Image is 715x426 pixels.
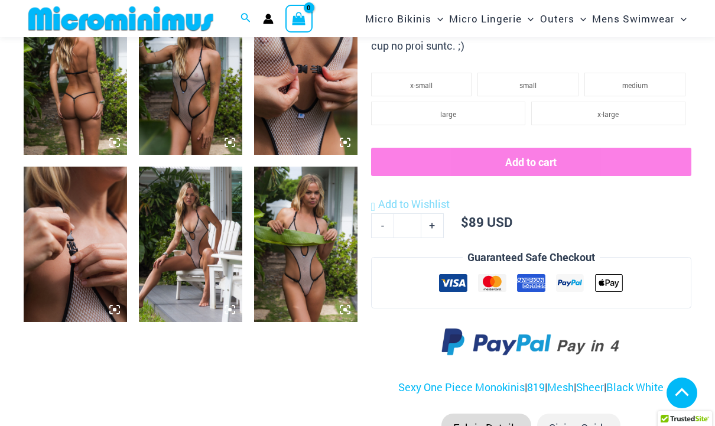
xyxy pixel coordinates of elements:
[371,213,394,238] a: -
[527,380,545,394] a: 819
[398,380,525,394] a: Sexy One Piece Monokinis
[394,213,421,238] input: Product quantity
[139,167,242,322] img: Trade Winds Ivory/Ink 819 One Piece
[463,249,600,266] legend: Guaranteed Safe Checkout
[461,213,512,230] bdi: 89 USD
[360,2,691,35] nav: Site Navigation
[477,73,578,96] li: small
[371,102,525,125] li: large
[254,167,357,322] img: Trade Winds Ivory/Ink 819 One Piece
[574,4,586,34] span: Menu Toggle
[371,196,450,213] a: Add to Wishlist
[531,102,685,125] li: x-large
[540,4,574,34] span: Outers
[440,109,456,119] span: large
[522,4,534,34] span: Menu Toggle
[446,4,537,34] a: Micro LingerieMenu ToggleMenu Toggle
[584,73,685,96] li: medium
[636,380,664,394] a: White
[285,5,313,32] a: View Shopping Cart, empty
[362,4,446,34] a: Micro BikinisMenu ToggleMenu Toggle
[589,4,690,34] a: Mens SwimwearMenu ToggleMenu Toggle
[622,80,648,90] span: medium
[675,4,687,34] span: Menu Toggle
[592,4,675,34] span: Mens Swimwear
[263,14,274,24] a: Account icon link
[606,380,633,394] a: Black
[461,213,469,230] span: $
[449,4,522,34] span: Micro Lingerie
[378,197,450,211] span: Add to Wishlist
[576,380,604,394] a: Sheer
[421,213,444,238] a: +
[537,4,589,34] a: OutersMenu ToggleMenu Toggle
[597,109,619,119] span: x-large
[240,11,251,27] a: Search icon link
[431,4,443,34] span: Menu Toggle
[24,5,218,32] img: MM SHOP LOGO FLAT
[371,73,472,96] li: x-small
[371,148,691,176] button: Add to cart
[519,80,537,90] span: small
[410,80,433,90] span: x-small
[24,167,127,322] img: Trade Winds Ivory/Ink 819 One Piece
[371,379,691,396] p: | | | |
[365,4,431,34] span: Micro Bikinis
[547,380,574,394] a: Mesh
